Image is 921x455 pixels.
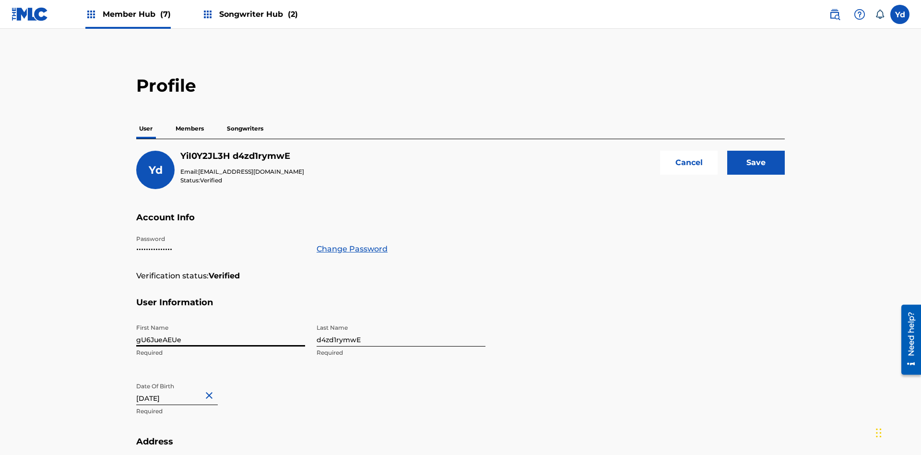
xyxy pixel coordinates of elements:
[12,7,48,21] img: MLC Logo
[149,164,163,177] span: Yd
[180,151,304,162] h5: YiI0Y2JL3H d4zd1rymwE
[288,10,298,19] span: (2)
[136,270,209,282] p: Verification status:
[180,168,304,176] p: Email:
[873,409,921,455] iframe: Chat Widget
[198,168,304,175] span: [EMAIL_ADDRESS][DOMAIN_NAME]
[875,10,885,19] div: Notifications
[173,119,207,139] p: Members
[219,9,298,20] span: Songwriter Hub
[203,381,218,410] button: Close
[202,9,213,20] img: Top Rightsholders
[825,5,844,24] a: Public Search
[317,348,485,357] p: Required
[85,9,97,20] img: Top Rightsholders
[136,119,155,139] p: User
[854,9,865,20] img: help
[660,151,718,175] button: Cancel
[850,5,869,24] div: Help
[890,5,909,24] div: User Menu
[136,243,305,255] p: •••••••••••••••
[136,75,785,96] h2: Profile
[829,9,840,20] img: search
[200,177,222,184] span: Verified
[876,419,882,447] div: Drag
[136,348,305,357] p: Required
[727,151,785,175] input: Save
[160,10,171,19] span: (7)
[209,270,240,282] strong: Verified
[136,235,305,243] p: Password
[180,176,304,185] p: Status:
[894,301,921,380] iframe: Resource Center
[136,407,305,416] p: Required
[103,9,171,20] span: Member Hub
[136,212,785,235] h5: Account Info
[317,243,388,255] a: Change Password
[224,119,266,139] p: Songwriters
[136,297,785,320] h5: User Information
